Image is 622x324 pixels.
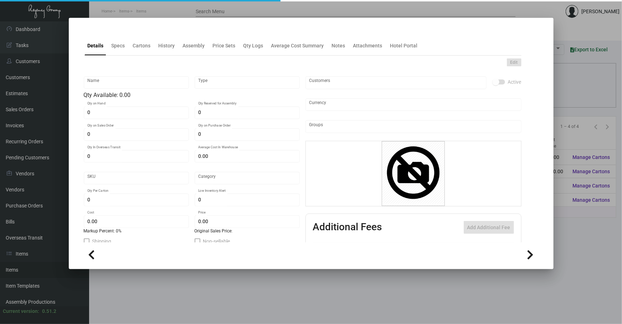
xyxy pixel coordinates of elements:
[213,42,236,50] div: Price Sets
[159,42,175,50] div: History
[183,42,205,50] div: Assembly
[243,42,263,50] div: Qty Logs
[133,42,151,50] div: Cartons
[271,42,324,50] div: Average Cost Summary
[309,124,518,129] input: Add new..
[92,237,112,246] span: Shipping
[467,225,510,230] span: Add Additional Fee
[88,42,104,50] div: Details
[332,42,345,50] div: Notes
[42,308,56,315] div: 0.51.2
[112,42,125,50] div: Specs
[510,60,518,66] span: Edit
[84,91,300,99] div: Qty Available: 0.00
[508,78,521,86] span: Active
[507,58,521,66] button: Edit
[203,237,230,246] span: Non-sellable
[3,308,39,315] div: Current version:
[313,221,382,234] h2: Additional Fees
[464,221,514,234] button: Add Additional Fee
[309,80,483,86] input: Add new..
[390,42,418,50] div: Hotel Portal
[353,42,382,50] div: Attachments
